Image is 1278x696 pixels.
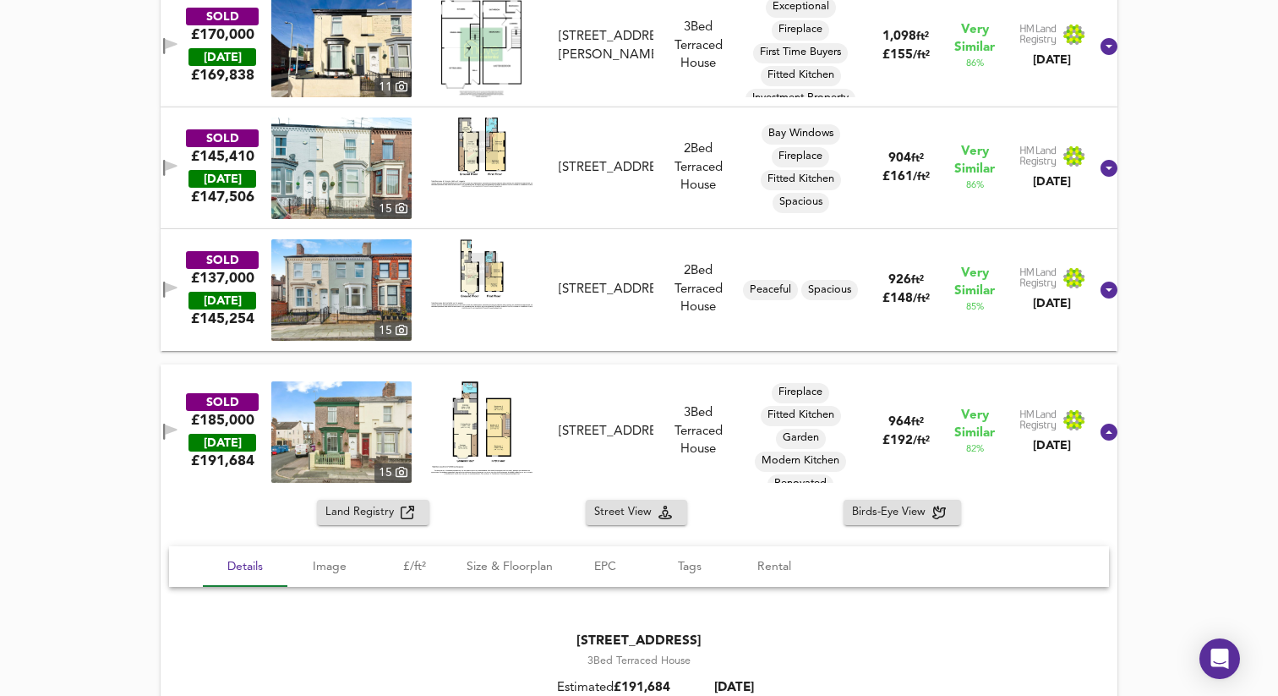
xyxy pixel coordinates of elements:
span: £ 191,684 [614,682,670,694]
div: Fireplace [772,383,829,403]
a: property thumbnail 15 [271,381,412,483]
div: [STREET_ADDRESS] [559,423,654,441]
div: Fitted Kitchen [761,406,841,426]
span: / ft² [913,172,930,183]
div: Open Intercom Messenger [1199,638,1240,679]
div: [STREET_ADDRESS] [559,159,654,177]
span: 964 [888,416,911,429]
div: £137,000 [191,269,254,288]
span: ft² [916,31,929,42]
div: First Time Buyers [753,43,848,63]
button: Street View [586,500,687,526]
span: Very Similar [954,143,995,178]
span: Fireplace [772,149,829,164]
img: Floorplan [431,118,532,187]
div: [DATE] [188,434,256,452]
b: [DATE] [714,682,754,694]
div: [DATE] [1019,173,1085,190]
span: Garden [776,430,826,446]
span: Details [213,556,277,578]
div: [DATE] [188,48,256,66]
div: 2 Bed Terraced House [660,262,736,316]
button: Birds-Eye View [844,500,961,526]
div: 2 Bed Terraced House [660,140,736,195]
span: / ft² [913,50,930,61]
span: Fireplace [772,22,829,37]
a: property thumbnail 15 [271,239,412,341]
div: [DATE] [1019,52,1085,69]
div: SOLD [186,393,259,411]
span: Peaceful [743,282,798,298]
div: Fireplace [772,20,829,41]
span: ft² [911,153,924,164]
span: ft² [911,417,924,428]
span: £ 192 [882,435,930,447]
div: SOLD [186,129,259,147]
span: Street View [594,503,658,523]
span: 1,098 [882,30,916,43]
div: 15 [374,200,412,218]
button: Land Registry [317,500,429,526]
span: / ft² [913,293,930,304]
img: Land Registry [1019,24,1085,46]
div: 46 Jacob Street, L8 4TQ [552,423,661,441]
div: Spacious [801,280,858,300]
span: Fireplace [772,385,829,400]
div: Bay Windows [762,124,840,145]
span: 904 [888,152,911,165]
div: £145,410 [191,147,254,166]
div: Renovated [767,474,833,495]
div: Modern Kitchen [755,452,846,472]
span: £ 155 [882,49,930,62]
span: 86 % [966,57,984,70]
span: £ 148 [882,293,930,305]
div: Investment Property [745,89,855,109]
span: Modern Kitchen [755,453,846,469]
span: Fitted Kitchen [761,68,841,83]
span: £/ft² [382,556,446,578]
span: / ft² [913,436,930,447]
span: Tags [658,556,722,578]
div: [DATE] [1019,295,1085,312]
div: [DATE] [1019,437,1085,454]
div: 48 Isaac Street, L8 4TJ [552,28,661,64]
span: £ 147,506 [191,188,254,206]
img: property thumbnail [271,381,412,483]
div: 15 [374,321,412,340]
img: Floorplan [431,239,532,310]
div: Fitted Kitchen [761,170,841,190]
img: property thumbnail [271,239,412,341]
span: £ 191,684 [191,452,254,470]
span: Renovated [767,476,833,491]
div: SOLD£145,410 [DATE]£147,506property thumbnail 15 Floorplan[STREET_ADDRESS]2Bed Terraced HouseBay ... [161,107,1117,229]
span: Rental [742,556,806,578]
div: Garden [776,429,826,449]
span: EPC [573,556,637,578]
span: Investment Property [745,90,855,106]
div: SOLD [186,8,259,25]
div: 3 Bed Terraced House [660,19,736,73]
span: Very Similar [954,265,995,300]
span: Birds-Eye View [852,503,932,523]
span: Fitted Kitchen [761,408,841,423]
div: £185,000 [191,411,254,430]
img: property thumbnail [271,118,412,219]
div: Fireplace [772,147,829,167]
span: Fitted Kitchen [761,172,841,187]
div: SOLD£185,000 [DATE]£191,684property thumbnail 15 Floorplan[STREET_ADDRESS]3Bed Terraced HouseFire... [161,364,1117,500]
div: [DATE] [188,170,256,188]
span: 85 % [966,300,984,314]
div: 15 [374,463,412,482]
svg: Show Details [1099,422,1119,442]
span: Land Registry [325,503,401,523]
span: 82 % [966,442,984,456]
img: Floorplan [431,381,532,474]
img: Land Registry [1019,145,1085,167]
span: Size & Floorplan [467,556,553,578]
span: 86 % [966,178,984,192]
div: Fitted Kitchen [761,66,841,86]
img: Land Registry [1019,409,1085,431]
span: £ 161 [882,171,930,184]
span: 926 [888,274,911,287]
svg: Show Details [1099,158,1119,178]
